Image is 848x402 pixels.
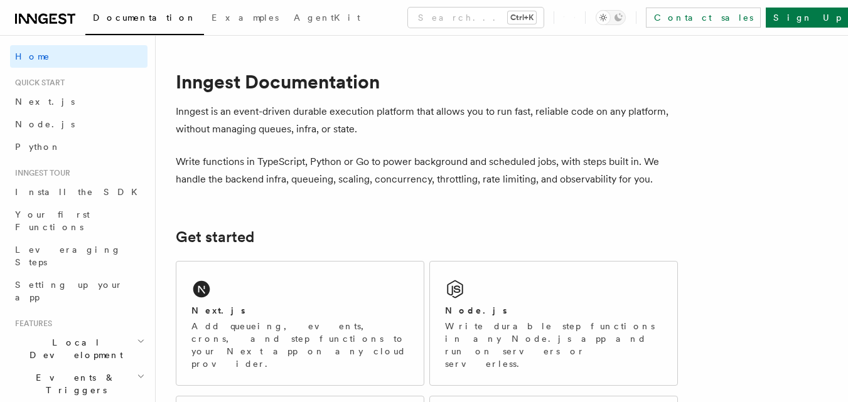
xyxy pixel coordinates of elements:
[176,70,678,93] h1: Inngest Documentation
[15,142,61,152] span: Python
[10,319,52,329] span: Features
[191,304,245,317] h2: Next.js
[10,203,148,238] a: Your first Functions
[15,187,145,197] span: Install the SDK
[176,103,678,138] p: Inngest is an event-driven durable execution platform that allows you to run fast, reliable code ...
[15,209,90,232] span: Your first Functions
[176,228,254,246] a: Get started
[10,135,148,158] a: Python
[508,11,536,24] kbd: Ctrl+K
[15,119,75,129] span: Node.js
[596,10,626,25] button: Toggle dark mode
[294,13,360,23] span: AgentKit
[212,13,279,23] span: Examples
[10,45,148,68] a: Home
[10,168,70,178] span: Inngest tour
[10,366,148,401] button: Events & Triggers
[445,320,662,370] p: Write durable step functions in any Node.js app and run on servers or serverless.
[445,304,507,317] h2: Node.js
[85,4,204,35] a: Documentation
[429,261,678,386] a: Node.jsWrite durable step functions in any Node.js app and run on servers or serverless.
[10,113,148,135] a: Node.js
[10,273,148,309] a: Setting up your app
[646,8,761,28] a: Contact sales
[408,8,544,28] button: Search...Ctrl+K
[10,238,148,273] a: Leveraging Steps
[15,280,123,302] span: Setting up your app
[10,336,137,361] span: Local Development
[286,4,368,34] a: AgentKit
[10,78,65,88] span: Quick start
[204,4,286,34] a: Examples
[191,320,409,370] p: Add queueing, events, crons, and step functions to your Next app on any cloud provider.
[176,153,678,188] p: Write functions in TypeScript, Python or Go to power background and scheduled jobs, with steps bu...
[10,331,148,366] button: Local Development
[15,245,121,267] span: Leveraging Steps
[176,261,424,386] a: Next.jsAdd queueing, events, crons, and step functions to your Next app on any cloud provider.
[15,50,50,63] span: Home
[15,97,75,107] span: Next.js
[10,90,148,113] a: Next.js
[93,13,196,23] span: Documentation
[10,181,148,203] a: Install the SDK
[10,371,137,396] span: Events & Triggers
